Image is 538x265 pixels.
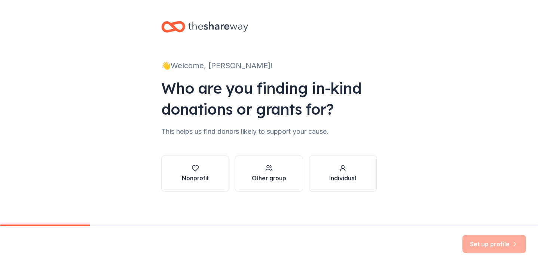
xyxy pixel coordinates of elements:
[252,174,286,183] div: Other group
[161,126,377,138] div: This helps us find donors likely to support your cause.
[182,174,209,183] div: Nonprofit
[329,174,356,183] div: Individual
[161,156,229,192] button: Nonprofit
[161,78,377,120] div: Who are you finding in-kind donations or grants for?
[161,60,377,72] div: 👋 Welcome, [PERSON_NAME]!
[235,156,303,192] button: Other group
[309,156,377,192] button: Individual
